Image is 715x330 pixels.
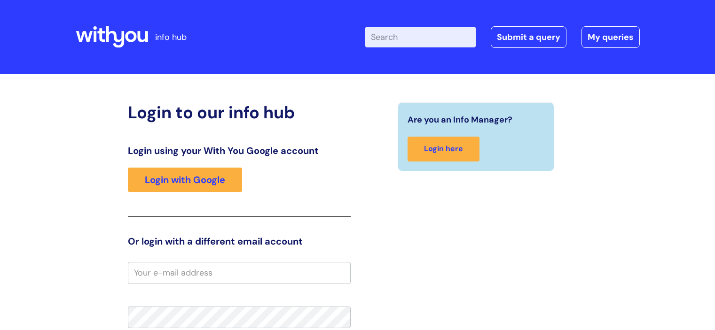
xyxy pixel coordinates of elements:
[128,236,351,247] h3: Or login with a different email account
[128,145,351,156] h3: Login using your With You Google account
[128,102,351,123] h2: Login to our info hub
[365,27,476,47] input: Search
[491,26,566,48] a: Submit a query
[408,112,512,127] span: Are you an Info Manager?
[155,30,187,45] p: info hub
[581,26,640,48] a: My queries
[128,168,242,192] a: Login with Google
[128,262,351,284] input: Your e-mail address
[408,137,479,161] a: Login here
